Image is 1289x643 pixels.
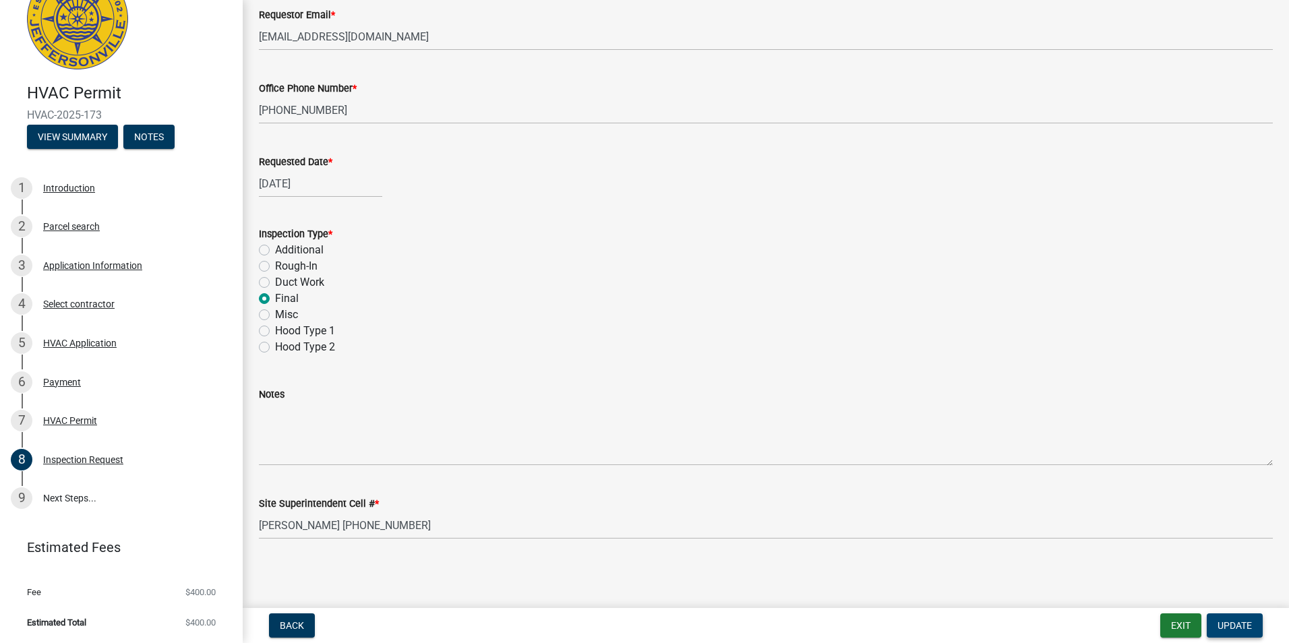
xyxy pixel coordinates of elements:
label: Requested Date [259,158,332,167]
div: 4 [11,293,32,315]
div: 8 [11,449,32,470]
span: HVAC-2025-173 [27,109,216,121]
label: Inspection Type [259,230,332,239]
div: Parcel search [43,222,100,231]
div: Inspection Request [43,455,123,464]
label: Rough-In [275,258,318,274]
span: Estimated Total [27,618,86,627]
div: HVAC Permit [43,416,97,425]
label: Requestor Email [259,11,335,20]
h4: HVAC Permit [27,84,232,103]
div: Introduction [43,183,95,193]
div: 6 [11,371,32,393]
span: Fee [27,588,41,596]
div: 1 [11,177,32,199]
div: 7 [11,410,32,431]
span: Update [1218,620,1252,631]
label: Office Phone Number [259,84,357,94]
label: Site Superintendent Cell # [259,499,379,509]
button: Notes [123,125,175,149]
button: View Summary [27,125,118,149]
input: mm/dd/yyyy [259,170,382,197]
span: $400.00 [185,618,216,627]
label: Additional [275,242,324,258]
button: Exit [1160,613,1201,638]
button: Back [269,613,315,638]
div: 9 [11,487,32,509]
a: Estimated Fees [11,534,221,561]
div: Payment [43,377,81,387]
div: 3 [11,255,32,276]
div: Application Information [43,261,142,270]
span: Back [280,620,304,631]
button: Update [1207,613,1263,638]
span: $400.00 [185,588,216,596]
label: Notes [259,390,284,400]
label: Hood Type 1 [275,323,335,339]
wm-modal-confirm: Summary [27,132,118,143]
label: Hood Type 2 [275,339,335,355]
label: Final [275,290,299,307]
label: Misc [275,307,298,323]
div: HVAC Application [43,338,117,348]
div: 2 [11,216,32,237]
div: 5 [11,332,32,354]
wm-modal-confirm: Notes [123,132,175,143]
label: Duct Work [275,274,324,290]
div: Select contractor [43,299,115,309]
